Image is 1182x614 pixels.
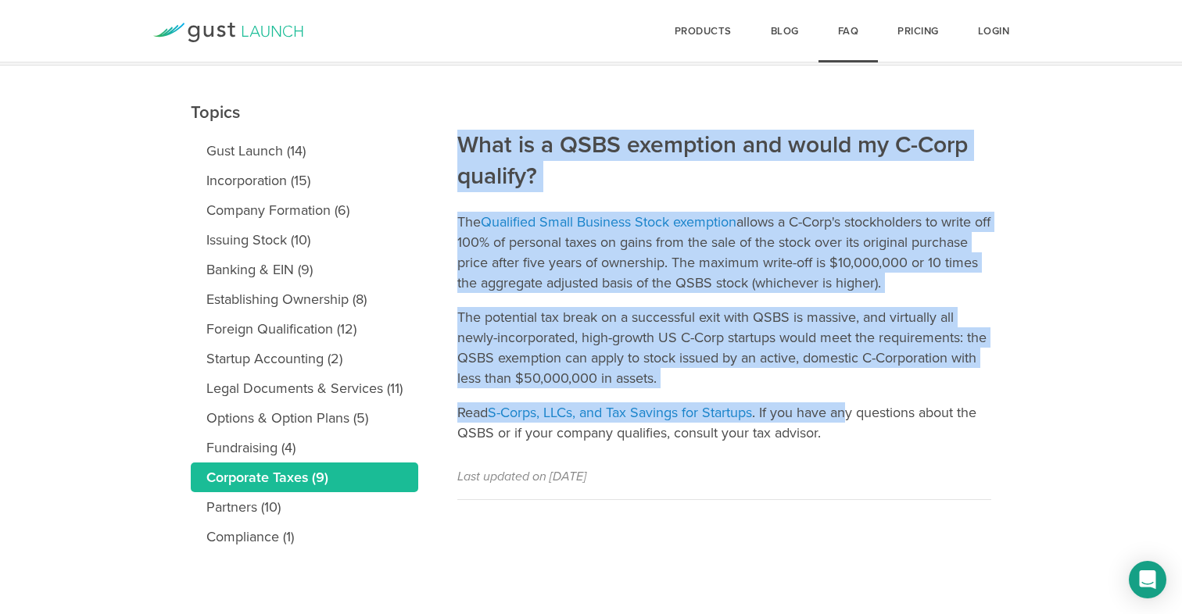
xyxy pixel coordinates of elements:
[457,212,991,293] p: The allows a C-Corp's stockholders to write off 100% of personal taxes on gains from the sale of ...
[191,166,418,195] a: Incorporation (15)
[191,255,418,284] a: Banking & EIN (9)
[191,195,418,225] a: Company Formation (6)
[191,344,418,373] a: Startup Accounting (2)
[191,522,418,552] a: Compliance (1)
[191,373,418,403] a: Legal Documents & Services (11)
[191,492,418,522] a: Partners (10)
[457,24,991,192] h2: What is a QSBS exemption and would my C-Corp qualify?
[191,284,418,314] a: Establishing Ownership (8)
[191,136,418,166] a: Gust Launch (14)
[191,225,418,255] a: Issuing Stock (10)
[191,462,418,492] a: Corporate Taxes (9)
[1129,561,1166,598] div: Open Intercom Messenger
[457,402,991,443] p: Read . If you have any questions about the QSBS or if your company qualifies, consult your tax ad...
[488,404,752,421] a: S-Corps, LLCs, and Tax Savings for Startups
[457,307,991,388] p: The potential tax break on a successful exit with QSBS is massive, and virtually all newly-incorp...
[457,466,991,487] p: Last updated on [DATE]
[481,213,736,230] a: Qualified Small Business Stock exemption
[191,433,418,462] a: Fundraising (4)
[191,314,418,344] a: Foreign Qualification (12)
[191,403,418,433] a: Options & Option Plans (5)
